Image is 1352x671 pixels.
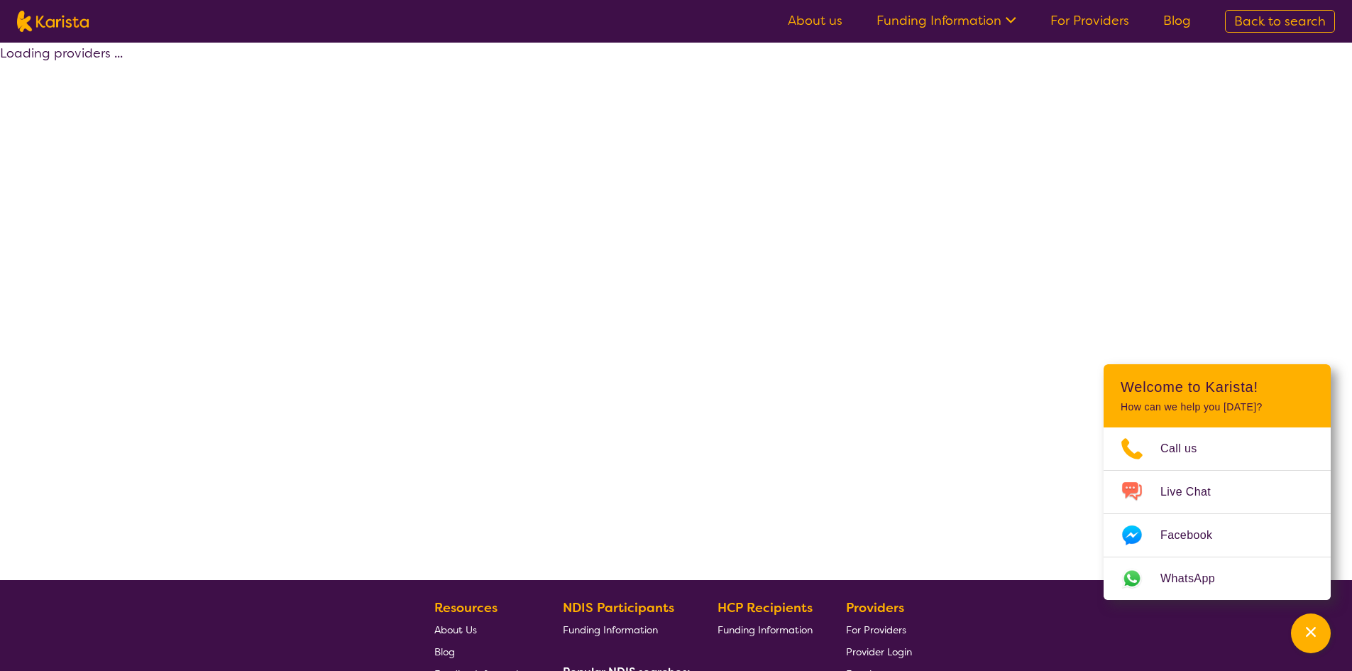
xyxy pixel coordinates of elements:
span: Blog [434,645,455,658]
div: Channel Menu [1104,364,1331,600]
a: Funding Information [876,12,1016,29]
a: Blog [1163,12,1191,29]
button: Channel Menu [1291,613,1331,653]
h2: Welcome to Karista! [1121,378,1314,395]
span: Facebook [1160,525,1229,546]
span: For Providers [846,623,906,636]
span: Back to search [1234,13,1326,30]
b: Resources [434,599,498,616]
a: Blog [434,640,529,662]
span: Live Chat [1160,481,1228,503]
span: Provider Login [846,645,912,658]
a: About Us [434,618,529,640]
a: For Providers [1050,12,1129,29]
b: NDIS Participants [563,599,674,616]
a: Provider Login [846,640,912,662]
span: Funding Information [718,623,813,636]
span: About Us [434,623,477,636]
a: About us [788,12,842,29]
a: Funding Information [563,618,685,640]
p: How can we help you [DATE]? [1121,401,1314,413]
b: Providers [846,599,904,616]
b: HCP Recipients [718,599,813,616]
a: Back to search [1225,10,1335,33]
span: Call us [1160,438,1214,459]
a: Funding Information [718,618,813,640]
span: Funding Information [563,623,658,636]
span: WhatsApp [1160,568,1232,589]
img: Karista logo [17,11,89,32]
ul: Choose channel [1104,427,1331,600]
a: Web link opens in a new tab. [1104,557,1331,600]
a: For Providers [846,618,912,640]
